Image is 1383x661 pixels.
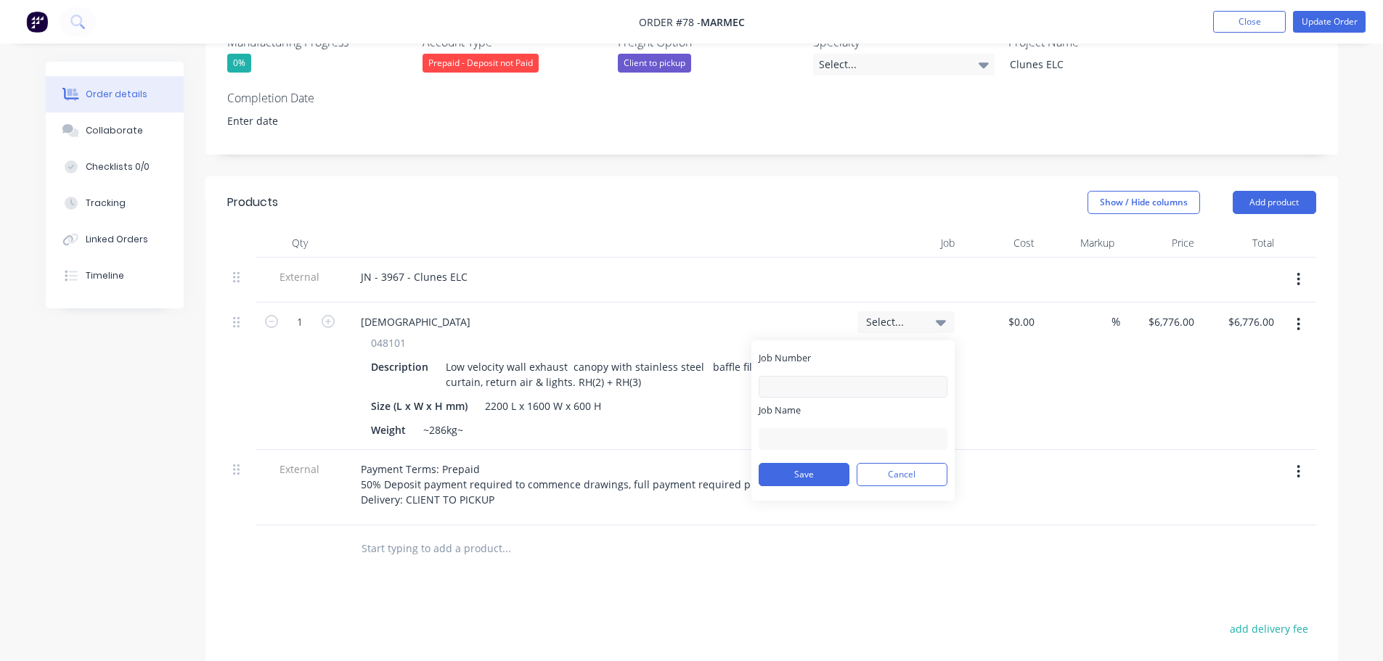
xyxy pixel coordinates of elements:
[1120,229,1200,258] div: Price
[46,258,184,294] button: Timeline
[857,463,947,486] button: Cancel
[349,311,482,332] div: [DEMOGRAPHIC_DATA]
[86,124,143,137] div: Collaborate
[1200,229,1280,258] div: Total
[852,229,960,258] div: Job
[46,221,184,258] button: Linked Orders
[813,54,995,75] div: Select...
[866,314,921,329] span: Select...
[759,463,849,486] button: Save
[417,419,469,440] div: ~286kg~
[701,15,745,29] span: Marmec
[86,197,126,210] div: Tracking
[440,356,824,393] div: Low velocity wall exhaust canopy with stainless steel baffle filters, air curtain, return air & l...
[349,266,479,287] div: JN - 3967 - Clunes ELC
[1088,191,1200,214] button: Show / Hide columns
[365,356,434,377] div: Description
[1213,11,1286,33] button: Close
[217,110,398,132] input: Enter date
[349,459,840,510] div: Payment Terms: Prepaid 50% Deposit payment required to commence drawings, full payment required p...
[227,54,251,73] div: 0%
[1293,11,1366,33] button: Update Order
[86,233,148,246] div: Linked Orders
[227,89,409,107] label: Completion Date
[759,403,947,417] label: Job Name
[262,461,338,477] span: External
[639,15,701,29] span: Order #78 -
[46,185,184,221] button: Tracking
[1040,229,1120,258] div: Markup
[86,88,147,101] div: Order details
[227,194,278,211] div: Products
[262,269,338,284] span: External
[26,11,48,33] img: Factory
[365,395,473,416] div: Size (L x W x H mm)
[960,229,1040,258] div: Cost
[361,534,651,563] input: Start typing to add a product...
[998,54,1180,75] div: Clunes ELC
[1233,191,1316,214] button: Add product
[423,54,539,73] div: Prepaid - Deposit not Paid
[1111,313,1120,330] span: %
[46,112,184,149] button: Collaborate
[759,351,947,365] label: Job Number
[365,419,412,440] div: Weight
[86,269,124,282] div: Timeline
[371,335,406,350] span: 048101
[479,395,607,416] div: 2200 L x 1600 W x 600 H
[86,160,150,173] div: Checklists 0/0
[46,76,184,112] button: Order details
[1223,619,1316,639] button: add delivery fee
[618,54,691,73] div: Client to pickup
[256,229,343,258] div: Qty
[46,149,184,185] button: Checklists 0/0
